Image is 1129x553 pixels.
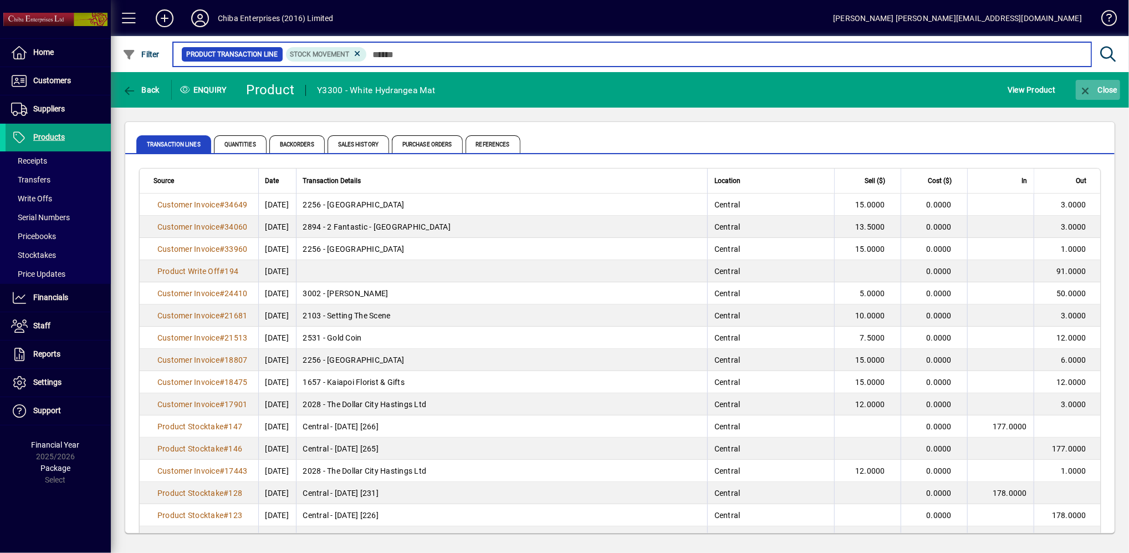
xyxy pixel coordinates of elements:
[714,444,740,453] span: Central
[834,216,901,238] td: 13.5000
[6,151,111,170] a: Receipts
[154,243,252,255] a: Customer Invoice#33960
[186,49,278,60] span: Product Transaction Line
[33,349,60,358] span: Reports
[834,526,901,549] td: 15.0000
[6,95,111,123] a: Suppliers
[11,270,65,278] span: Price Updates
[296,526,707,549] td: 1114 - Country Floral
[157,511,223,520] span: Product Stocktake
[6,189,111,208] a: Write Offs
[219,533,224,542] span: #
[1061,311,1087,320] span: 3.0000
[296,438,707,460] td: Central - [DATE] [265]
[296,216,707,238] td: 2894 - 2 Fantastic - [GEOGRAPHIC_DATA]
[154,443,246,455] a: Product Stocktake#146
[1067,80,1129,100] app-page-header-button: Close enquiry
[901,260,967,282] td: 0.0000
[392,135,463,153] span: Purchase Orders
[219,333,224,342] span: #
[6,208,111,227] a: Serial Numbers
[33,378,62,387] span: Settings
[6,39,111,67] a: Home
[224,533,247,542] span: 16559
[219,289,224,298] span: #
[1061,222,1087,231] span: 3.0000
[265,175,289,187] div: Date
[258,526,296,549] td: [DATE]
[219,400,224,409] span: #
[258,282,296,305] td: [DATE]
[714,489,740,498] span: Central
[1061,200,1087,209] span: 3.0000
[157,200,219,209] span: Customer Invoice
[33,321,50,330] span: Staff
[296,327,707,349] td: 2531 - Gold Coin
[33,76,71,85] span: Customers
[1079,85,1117,94] span: Close
[714,422,740,431] span: Central
[296,415,707,438] td: Central - [DATE] [266]
[269,135,325,153] span: Backorders
[223,444,228,453] span: #
[154,175,174,187] span: Source
[157,444,223,453] span: Product Stocktake
[714,267,740,276] span: Central
[157,378,219,387] span: Customer Invoice
[1061,356,1087,364] span: 6.0000
[6,227,111,246] a: Pricebooks
[6,341,111,368] a: Reports
[834,371,901,393] td: 15.0000
[11,175,50,184] span: Transfers
[993,422,1027,431] span: 177.0000
[1056,378,1086,387] span: 12.0000
[223,489,228,498] span: #
[219,200,224,209] span: #
[296,393,707,415] td: 2028 - The Dollar City Hastings Ltd
[223,422,228,431] span: #
[224,245,247,253] span: 33960
[229,422,243,431] span: 147
[258,438,296,460] td: [DATE]
[901,393,967,415] td: 0.0000
[901,216,967,238] td: 0.0000
[296,349,707,371] td: 2256 - [GEOGRAPHIC_DATA]
[154,531,252,544] a: Customer Invoice#16559
[258,460,296,482] td: [DATE]
[1056,289,1086,298] span: 50.0000
[1061,533,1087,542] span: 1.0000
[122,50,160,59] span: Filter
[928,175,952,187] span: Cost ($)
[1061,400,1087,409] span: 3.0000
[714,356,740,364] span: Central
[714,200,740,209] span: Central
[120,44,162,64] button: Filter
[265,175,279,187] span: Date
[834,327,901,349] td: 7.5000
[32,440,80,449] span: Financial Year
[224,222,247,231] span: 34060
[154,265,242,277] a: Product Write Off#194
[317,82,435,99] div: Y3300 - White Hydrangea Mat
[154,354,252,366] a: Customer Invoice#18807
[901,282,967,305] td: 0.0000
[224,333,247,342] span: 21513
[296,194,707,216] td: 2256 - [GEOGRAPHIC_DATA]
[157,222,219,231] span: Customer Invoice
[714,289,740,298] span: Central
[901,482,967,504] td: 0.0000
[258,371,296,393] td: [DATE]
[258,216,296,238] td: [DATE]
[714,222,740,231] span: Central
[6,312,111,340] a: Staff
[258,504,296,526] td: [DATE]
[714,466,740,475] span: Central
[172,81,238,99] div: Enquiry
[40,464,70,473] span: Package
[33,406,61,415] span: Support
[6,284,111,312] a: Financials
[154,420,246,433] a: Product Stocktake#147
[834,194,901,216] td: 15.0000
[154,376,252,388] a: Customer Invoice#18475
[901,194,967,216] td: 0.0000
